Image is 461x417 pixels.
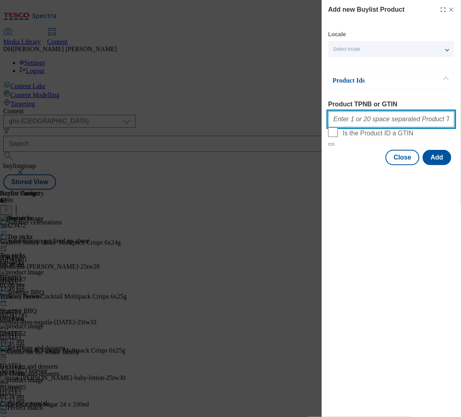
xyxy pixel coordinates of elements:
[343,130,413,137] span: Is the Product ID a GTIN
[333,77,417,85] p: Product Ids
[328,101,455,108] label: Product TPNB or GTIN
[333,46,360,52] span: Select locale
[328,32,346,37] label: Locale
[328,5,404,15] h4: Add new Buylist Product
[328,111,455,127] input: Enter 1 or 20 space separated Product TPNB or GTIN
[386,150,419,165] button: Close
[328,41,454,57] button: Select locale
[423,150,451,165] button: Add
